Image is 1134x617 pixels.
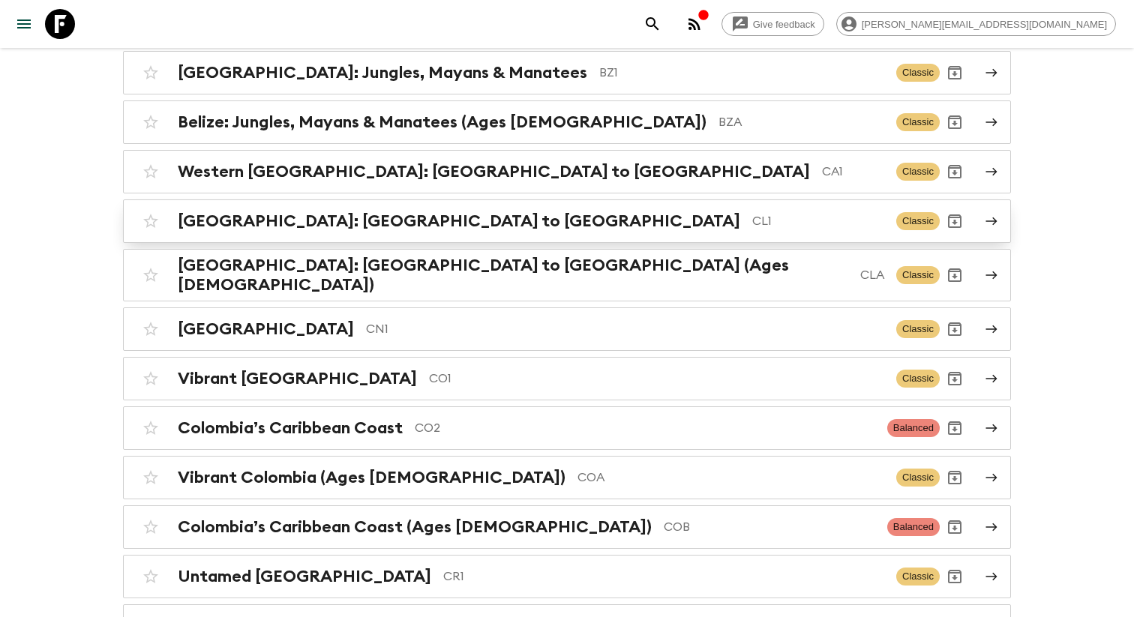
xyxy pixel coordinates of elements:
button: Archive [940,157,970,187]
p: COB [664,518,875,536]
button: menu [9,9,39,39]
p: CA1 [822,163,884,181]
a: Colombia’s Caribbean Coast (Ages [DEMOGRAPHIC_DATA])COBBalancedArchive [123,505,1011,549]
span: Classic [896,469,940,487]
h2: Colombia’s Caribbean Coast [178,418,403,438]
button: Archive [940,314,970,344]
p: CO1 [429,370,884,388]
button: Archive [940,413,970,443]
h2: [GEOGRAPHIC_DATA] [178,319,354,339]
a: Vibrant [GEOGRAPHIC_DATA]CO1ClassicArchive [123,357,1011,400]
a: [GEOGRAPHIC_DATA]: [GEOGRAPHIC_DATA] to [GEOGRAPHIC_DATA]CL1ClassicArchive [123,199,1011,243]
h2: Colombia’s Caribbean Coast (Ages [DEMOGRAPHIC_DATA]) [178,517,652,537]
h2: Vibrant Colombia (Ages [DEMOGRAPHIC_DATA]) [178,468,565,487]
button: Archive [940,58,970,88]
p: CLA [860,266,884,284]
span: Balanced [887,518,940,536]
a: [GEOGRAPHIC_DATA]: Jungles, Mayans & ManateesBZ1ClassicArchive [123,51,1011,94]
span: Classic [896,370,940,388]
h2: Vibrant [GEOGRAPHIC_DATA] [178,369,417,388]
a: Western [GEOGRAPHIC_DATA]: [GEOGRAPHIC_DATA] to [GEOGRAPHIC_DATA]CA1ClassicArchive [123,150,1011,193]
p: CR1 [443,568,884,586]
a: Untamed [GEOGRAPHIC_DATA]CR1ClassicArchive [123,555,1011,598]
a: [GEOGRAPHIC_DATA]: [GEOGRAPHIC_DATA] to [GEOGRAPHIC_DATA] (Ages [DEMOGRAPHIC_DATA])CLAClassicArchive [123,249,1011,301]
a: Colombia’s Caribbean CoastCO2BalancedArchive [123,406,1011,450]
p: CL1 [752,212,884,230]
p: BZ1 [599,64,884,82]
button: search adventures [637,9,667,39]
span: Classic [896,212,940,230]
h2: [GEOGRAPHIC_DATA]: Jungles, Mayans & Manatees [178,63,587,82]
span: Classic [896,64,940,82]
h2: Untamed [GEOGRAPHIC_DATA] [178,567,431,586]
button: Archive [940,206,970,236]
span: Classic [896,163,940,181]
span: Classic [896,113,940,131]
h2: Western [GEOGRAPHIC_DATA]: [GEOGRAPHIC_DATA] to [GEOGRAPHIC_DATA] [178,162,810,181]
a: [GEOGRAPHIC_DATA]CN1ClassicArchive [123,307,1011,351]
h2: [GEOGRAPHIC_DATA]: [GEOGRAPHIC_DATA] to [GEOGRAPHIC_DATA] [178,211,740,231]
span: Classic [896,320,940,338]
span: Balanced [887,419,940,437]
button: Archive [940,512,970,542]
h2: [GEOGRAPHIC_DATA]: [GEOGRAPHIC_DATA] to [GEOGRAPHIC_DATA] (Ages [DEMOGRAPHIC_DATA]) [178,256,848,295]
p: CN1 [366,320,884,338]
button: Archive [940,463,970,493]
span: Classic [896,568,940,586]
p: BZA [718,113,884,131]
p: COA [577,469,884,487]
button: Archive [940,364,970,394]
h2: Belize: Jungles, Mayans & Manatees (Ages [DEMOGRAPHIC_DATA]) [178,112,706,132]
div: [PERSON_NAME][EMAIL_ADDRESS][DOMAIN_NAME] [836,12,1116,36]
a: Give feedback [721,12,824,36]
p: CO2 [415,419,875,437]
a: Vibrant Colombia (Ages [DEMOGRAPHIC_DATA])COAClassicArchive [123,456,1011,499]
span: Classic [896,266,940,284]
button: Archive [940,562,970,592]
a: Belize: Jungles, Mayans & Manatees (Ages [DEMOGRAPHIC_DATA])BZAClassicArchive [123,100,1011,144]
span: Give feedback [745,19,823,30]
button: Archive [940,260,970,290]
button: Archive [940,107,970,137]
span: [PERSON_NAME][EMAIL_ADDRESS][DOMAIN_NAME] [853,19,1115,30]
